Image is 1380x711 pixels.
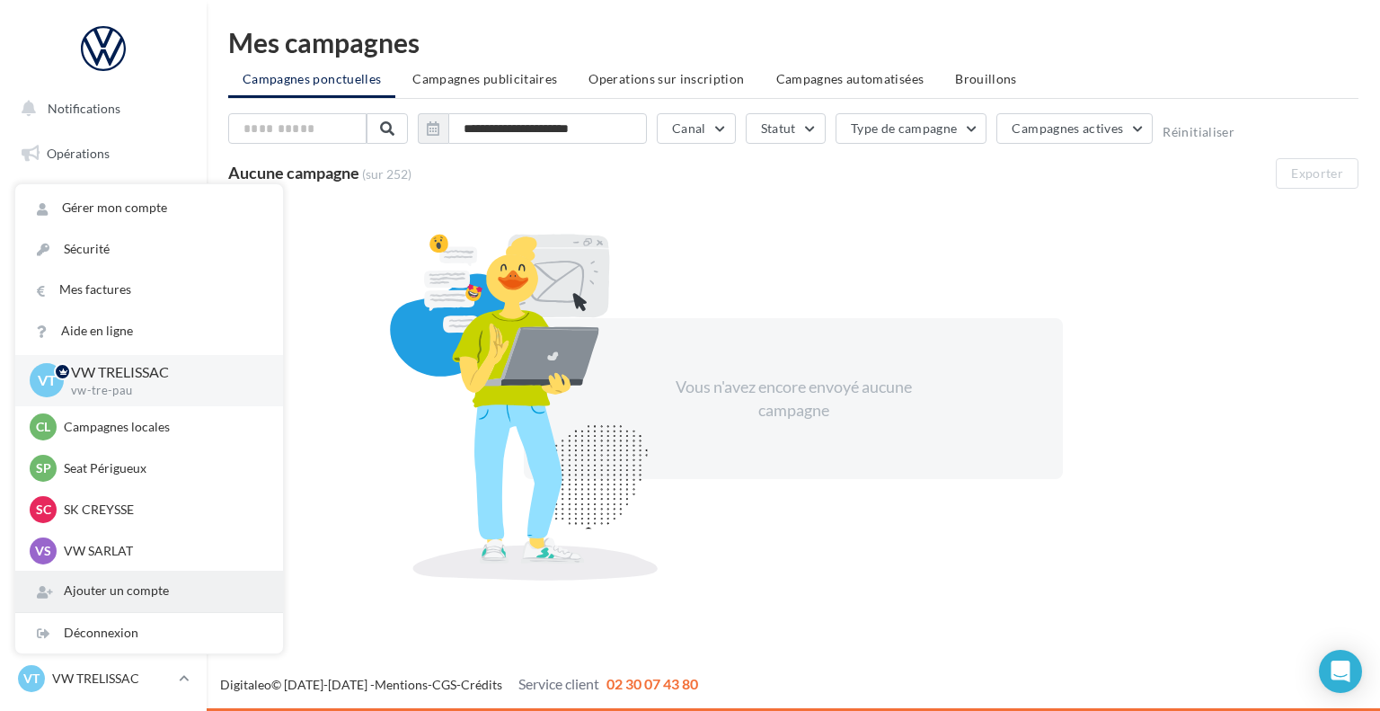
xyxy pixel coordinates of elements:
[220,677,698,692] span: © [DATE]-[DATE] - - -
[15,229,283,270] a: Sécurité
[220,677,271,692] a: Digitaleo
[52,670,172,688] p: VW TRELISSAC
[228,29,1358,56] div: Mes campagnes
[15,270,283,310] a: Mes factures
[64,542,261,560] p: VW SARLAT
[1276,158,1358,189] button: Exporter
[64,501,261,519] p: SK CREYSSE
[71,362,254,383] p: VW TRELISSAC
[362,165,411,183] span: (sur 252)
[1012,120,1123,136] span: Campagnes actives
[461,677,502,692] a: Crédits
[606,675,698,692] span: 02 30 07 43 80
[15,613,283,653] div: Déconnexion
[15,571,283,611] div: Ajouter un compte
[375,677,428,692] a: Mentions
[996,113,1153,144] button: Campagnes actives
[746,113,826,144] button: Statut
[15,188,283,228] a: Gérer mon compte
[836,113,987,144] button: Type de campagne
[64,418,261,436] p: Campagnes locales
[1163,125,1234,139] button: Réinitialiser
[11,449,196,502] a: ASSETS PERSONNALISABLES
[11,404,196,442] a: Calendrier
[36,418,50,436] span: Cl
[48,101,120,116] span: Notifications
[776,71,924,86] span: Campagnes automatisées
[955,71,1017,86] span: Brouillons
[432,677,456,692] a: CGS
[35,542,51,560] span: VS
[38,370,57,391] span: VT
[64,459,261,477] p: Seat Périgueux
[518,675,599,692] span: Service client
[71,383,254,399] p: vw-tre-pau
[36,459,51,477] span: SP
[412,71,557,86] span: Campagnes publicitaires
[23,670,40,688] span: VT
[11,90,189,128] button: Notifications
[11,271,196,308] a: Campagnes
[11,179,196,218] a: Boîte de réception59
[588,71,744,86] span: Operations sur inscription
[11,135,196,173] a: Opérations
[657,113,736,144] button: Canal
[47,146,110,161] span: Opérations
[36,501,51,519] span: SC
[11,360,196,397] a: Médiathèque
[1319,650,1362,693] div: Open Intercom Messenger
[11,315,196,352] a: Contacts
[15,311,283,351] a: Aide en ligne
[228,163,359,182] span: Aucune campagne
[639,376,948,422] div: Vous n'avez encore envoyé aucune campagne
[11,226,196,263] a: Visibilité en ligne
[14,662,192,696] a: VT VW TRELISSAC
